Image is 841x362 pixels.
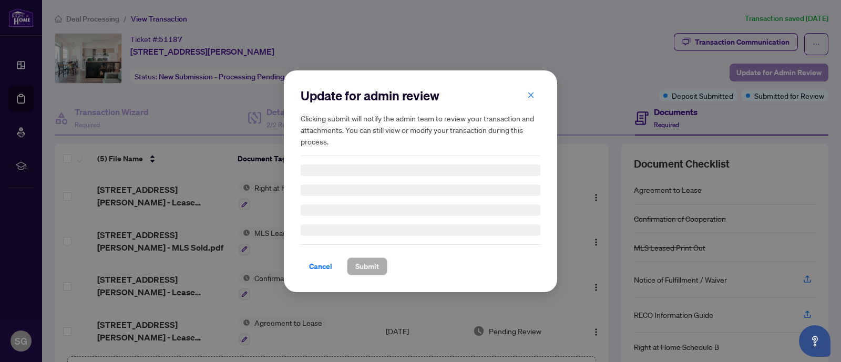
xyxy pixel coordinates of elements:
span: close [527,91,535,98]
button: Open asap [799,325,830,357]
h5: Clicking submit will notify the admin team to review your transaction and attachments. You can st... [301,112,540,147]
h2: Update for admin review [301,87,540,104]
span: Cancel [309,258,332,275]
button: Cancel [301,257,341,275]
button: Submit [347,257,387,275]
